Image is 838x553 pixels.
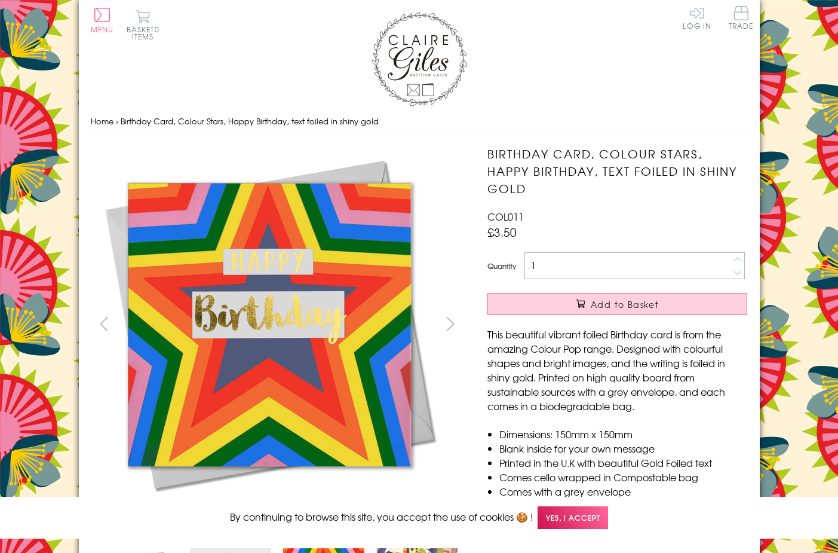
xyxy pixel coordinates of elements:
span: COL011 [487,209,524,224]
label: Quantity [487,261,516,271]
h1: Birthday Card, Colour Stars, Happy Birthday, text foiled in shiny gold [487,145,747,197]
span: Trade [729,6,754,29]
li: Blank inside for your own message [499,441,747,456]
button: prev [91,310,118,337]
a: Log In [683,6,711,29]
span: › [116,115,118,127]
img: Birthday Card, Colour Stars, Happy Birthday, text foiled in shiny gold [463,145,822,504]
nav: breadcrumbs [91,109,748,134]
a: Trade [729,6,754,32]
span: Menu [91,24,114,35]
img: Birthday Card, Colour Stars, Happy Birthday, text foiled in shiny gold [90,145,449,504]
span: Yes, I accept [538,506,608,530]
img: Claire Giles Greetings Cards [372,12,467,106]
li: Comes with a grey envelope [499,484,747,499]
li: Comes cello wrapped in Compostable bag [499,470,747,484]
button: next [437,310,463,337]
li: Printed in the U.K with beautiful Gold Foiled text [499,456,747,470]
a: Home [91,115,113,127]
span: Add to Basket [591,298,659,310]
span: 0 items [132,24,159,42]
span: £3.50 [487,224,517,240]
span: Birthday Card, Colour Stars, Happy Birthday, text foiled in shiny gold [121,115,379,127]
li: Dimensions: 150mm x 150mm [499,427,747,441]
button: Menu [91,8,114,33]
button: Basket0 items [127,10,159,40]
button: Add to Basket [487,293,747,315]
p: This beautiful vibrant foiled Birthday card is from the amazing Colour Pop range. Designed with c... [487,327,747,413]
